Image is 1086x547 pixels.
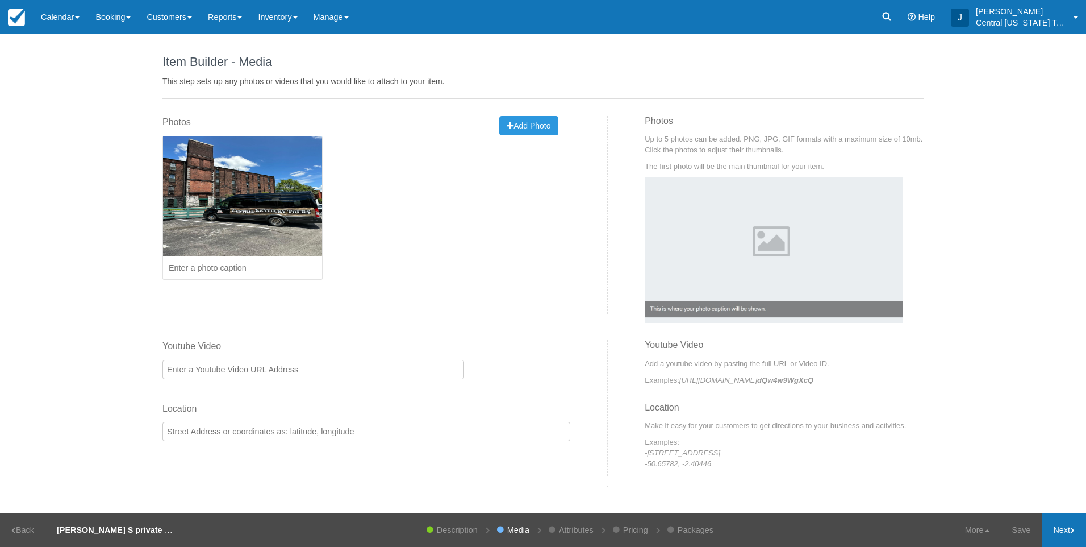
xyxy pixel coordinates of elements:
label: Photos [162,116,191,129]
a: Media [502,513,535,547]
em: [STREET_ADDRESS] [648,449,721,457]
p: [PERSON_NAME] [976,6,1067,17]
label: Youtube Video [162,340,464,353]
a: Packages [672,513,719,547]
img: Example Photo Caption [645,177,903,323]
h3: Youtube Video [645,340,924,358]
input: Enter a photo caption [162,256,323,280]
p: Add a youtube video by pasting the full URL or Video ID. [645,358,924,369]
h3: Photos [645,116,924,134]
input: Street Address or coordinates as: latitude, longitude [162,422,570,441]
input: Enter a Youtube Video URL Address [162,360,464,379]
span: Add Photo [507,121,550,130]
p: Examples: [645,375,924,386]
strong: [PERSON_NAME] S private group transportation 10 guests [DATE] [57,525,315,534]
p: Make it easy for your customers to get directions to your business and activities. [645,420,924,431]
button: Add Photo [499,116,558,135]
p: Up to 5 photos can be added. PNG, JPG, GIF formats with a maximum size of 10mb. Click the photos ... [645,134,924,155]
a: Pricing [617,513,654,547]
p: Central [US_STATE] Tours [976,17,1067,28]
em: 50.65782, -2.40446 [648,459,712,468]
img: 2177-1 [163,136,322,256]
i: Help [908,13,916,21]
label: Location [162,403,570,416]
img: checkfront-main-nav-mini-logo.png [8,9,25,26]
strong: dQw4w9WgXcQ [757,376,813,384]
h1: Item Builder - Media [162,55,924,69]
em: [URL][DOMAIN_NAME] [679,376,813,384]
a: More [954,513,1001,547]
p: The first photo will be the main thumbnail for your item. [645,161,924,172]
div: J [951,9,969,27]
span: Help [918,13,935,22]
a: Save [1001,513,1042,547]
h3: Location [645,403,924,421]
p: Examples: - - [645,437,924,469]
a: Description [431,513,483,547]
a: Attributes [553,513,599,547]
a: Next [1042,513,1086,547]
p: This step sets up any photos or videos that you would like to attach to your item. [162,76,924,87]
